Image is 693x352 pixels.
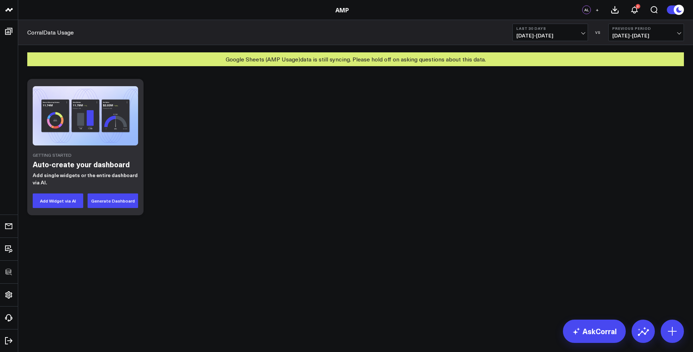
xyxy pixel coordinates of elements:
div: 2 [636,4,640,9]
span: + [596,7,599,12]
a: CorralData Usage [27,28,74,36]
b: Last 30 Days [516,26,584,31]
span: [DATE] - [DATE] [516,33,584,39]
div: AL [582,5,591,14]
button: Last 30 Days[DATE]-[DATE] [512,24,588,41]
div: Google Sheets (AMP Usage) data is still syncing. Please hold off on asking questions about this d... [27,52,684,66]
button: Previous Period[DATE]-[DATE] [608,24,684,41]
div: VS [592,30,605,35]
p: Add single widgets or the entire dashboard via AI. [33,172,138,186]
span: [DATE] - [DATE] [612,33,680,39]
button: + [593,5,601,14]
div: Getting Started [33,153,138,157]
h2: Auto-create your dashboard [33,159,138,170]
a: AskCorral [563,320,626,343]
button: Add Widget via AI [33,193,83,208]
button: Generate Dashboard [88,193,138,208]
a: AMP [335,6,349,14]
b: Previous Period [612,26,680,31]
